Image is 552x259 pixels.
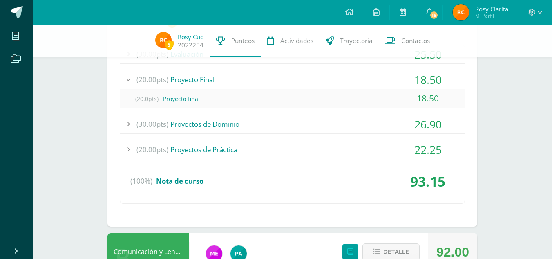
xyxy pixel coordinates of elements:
[391,166,465,197] div: 93.15
[130,90,163,108] span: (20.0pts)
[391,89,465,108] div: 18.50
[475,5,508,13] span: Rosy Clarita
[391,115,465,133] div: 26.90
[120,115,465,133] div: Proyectos de Dominio
[156,176,203,186] span: Nota de curso
[475,12,508,19] span: Mi Perfil
[429,11,438,20] span: 16
[401,36,430,45] span: Contactos
[155,32,172,48] img: d6563e441361322da49c5220f9b496b6.png
[391,70,465,89] div: 18.50
[320,25,379,57] a: Trayectoria
[178,33,203,41] a: Rosy Cuc
[280,36,313,45] span: Actividades
[136,140,168,159] span: (20.00pts)
[231,36,255,45] span: Punteos
[261,25,320,57] a: Actividades
[165,40,174,50] span: 5
[453,4,469,20] img: d6563e441361322da49c5220f9b496b6.png
[120,90,465,108] div: Proyecto final
[120,140,465,159] div: Proyectos de Práctica
[340,36,373,45] span: Trayectoria
[178,41,203,50] a: 2022254
[120,70,465,89] div: Proyecto Final
[210,25,261,57] a: Punteos
[379,25,436,57] a: Contactos
[391,140,465,159] div: 22.25
[130,166,152,197] span: (100%)
[136,70,168,89] span: (20.00pts)
[136,115,168,133] span: (30.00pts)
